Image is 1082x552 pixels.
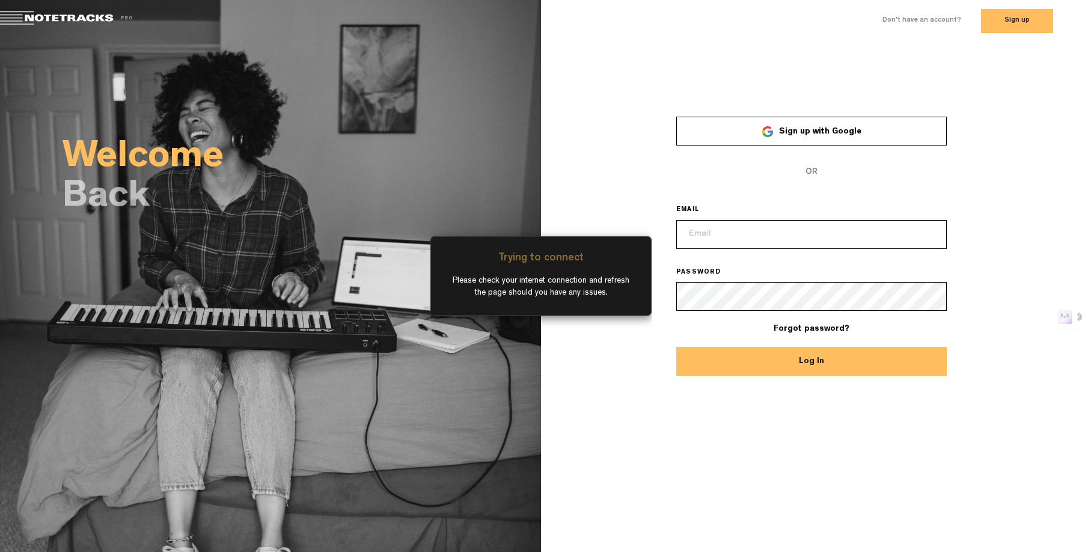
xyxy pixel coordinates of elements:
[676,220,947,249] input: Email
[63,142,541,176] h2: Welcome
[676,268,738,278] label: PASSWORD
[475,289,608,297] span: the page should you have any issues.
[676,158,947,186] span: OR
[449,253,633,269] h3: Trying to connect
[779,127,861,136] span: Sign up with Google
[676,206,716,215] label: EMAIL
[774,325,849,333] a: Forgot password?
[63,182,541,215] h2: Back
[882,16,961,26] label: Don't have an account?
[981,9,1053,33] button: Sign up
[676,347,947,376] button: Log In
[453,277,629,285] span: Please check your internet connection and refresh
